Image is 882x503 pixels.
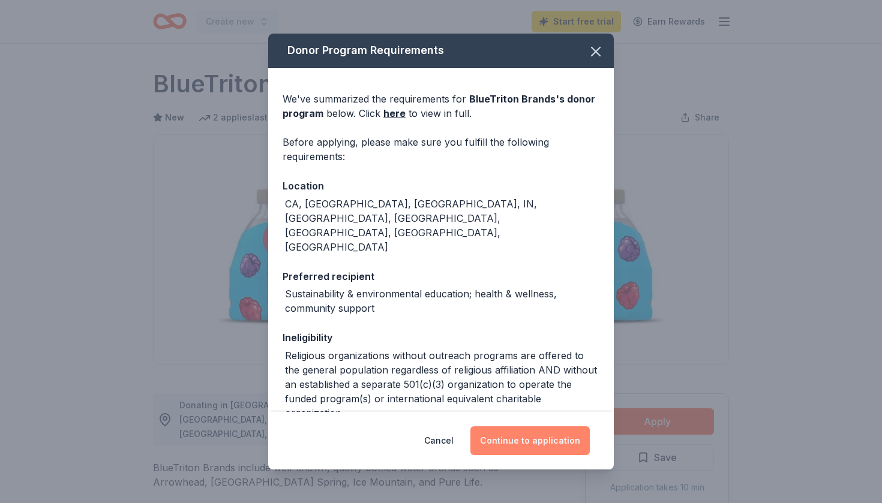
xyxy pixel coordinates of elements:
[470,426,590,455] button: Continue to application
[285,348,599,420] div: Religious organizations without outreach programs are offered to the general population regardles...
[285,287,599,315] div: Sustainability & environmental education; health & wellness, community support
[283,178,599,194] div: Location
[283,135,599,164] div: Before applying, please make sure you fulfill the following requirements:
[268,34,614,68] div: Donor Program Requirements
[283,330,599,345] div: Ineligibility
[283,92,599,121] div: We've summarized the requirements for below. Click to view in full.
[283,269,599,284] div: Preferred recipient
[424,426,454,455] button: Cancel
[285,197,599,254] div: CA, [GEOGRAPHIC_DATA], [GEOGRAPHIC_DATA], IN, [GEOGRAPHIC_DATA], [GEOGRAPHIC_DATA], [GEOGRAPHIC_D...
[383,106,406,121] a: here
